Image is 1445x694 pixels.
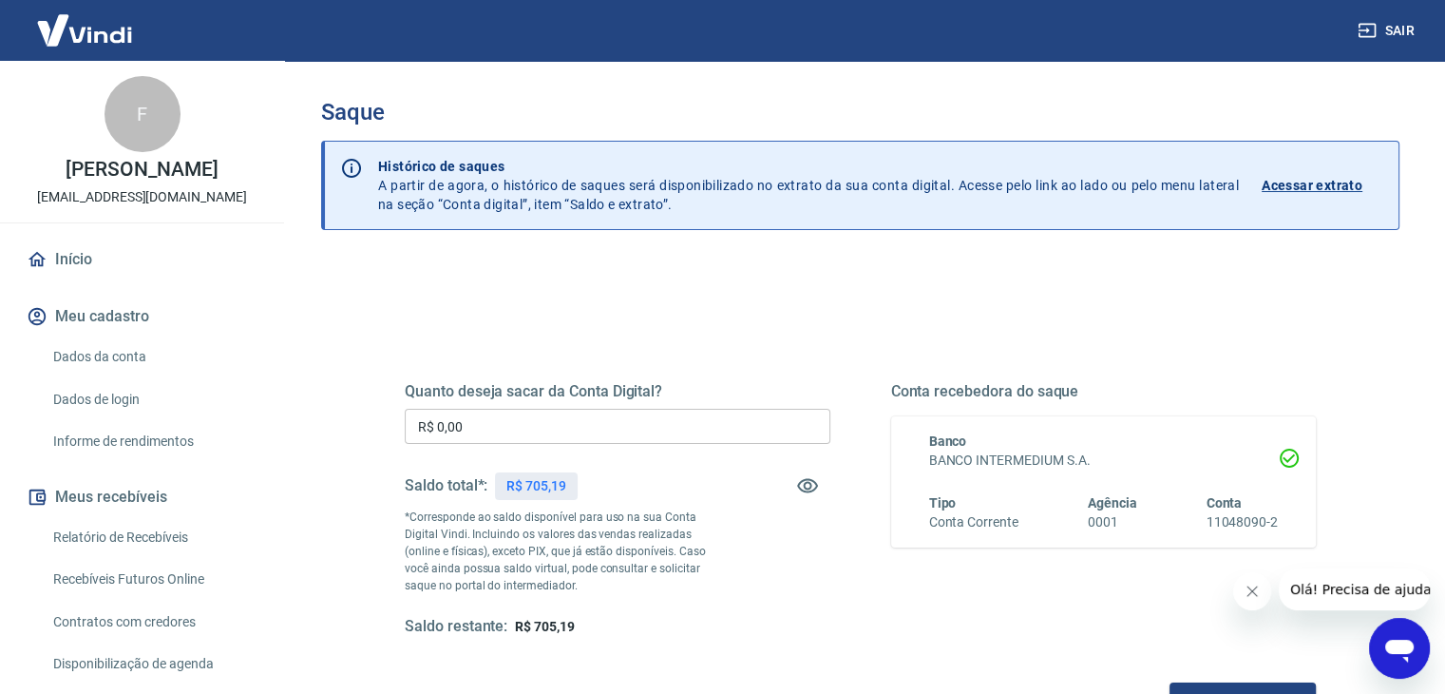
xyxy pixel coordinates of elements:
[1206,512,1278,532] h6: 11048090-2
[46,380,261,419] a: Dados de login
[378,157,1239,214] p: A partir de agora, o histórico de saques será disponibilizado no extrato da sua conta digital. Ac...
[405,617,507,637] h5: Saldo restante:
[46,560,261,599] a: Recebíveis Futuros Online
[405,476,487,495] h5: Saldo total*:
[105,76,181,152] div: F
[1262,157,1383,214] a: Acessar extrato
[506,476,566,496] p: R$ 705,19
[1369,618,1430,679] iframe: Botão para abrir a janela de mensagens
[929,451,1279,471] h6: BANCO INTERMEDIUM S.A.
[46,645,261,684] a: Disponibilização de agenda
[46,337,261,376] a: Dados da conta
[11,13,160,29] span: Olá! Precisa de ajuda?
[378,157,1239,176] p: Histórico de saques
[1206,495,1242,511] span: Conta
[23,476,261,518] button: Meus recebíveis
[515,619,575,634] span: R$ 705,19
[321,99,1399,125] h3: Saque
[405,382,830,401] h5: Quanto deseja sacar da Conta Digital?
[405,509,724,594] p: *Corresponde ao saldo disponível para uso na sua Conta Digital Vindi. Incluindo os valores das ve...
[929,512,1018,532] h6: Conta Corrente
[37,187,247,207] p: [EMAIL_ADDRESS][DOMAIN_NAME]
[1088,512,1137,532] h6: 0001
[66,160,218,180] p: [PERSON_NAME]
[929,434,967,449] span: Banco
[23,239,261,280] a: Início
[23,1,146,59] img: Vindi
[1354,13,1422,48] button: Sair
[1262,176,1362,195] p: Acessar extrato
[46,518,261,557] a: Relatório de Recebíveis
[1279,569,1430,610] iframe: Mensagem da empresa
[46,603,261,642] a: Contratos com credores
[1233,572,1271,610] iframe: Fechar mensagem
[23,296,261,337] button: Meu cadastro
[891,382,1317,401] h5: Conta recebedora do saque
[46,422,261,461] a: Informe de rendimentos
[1088,495,1137,511] span: Agência
[929,495,957,511] span: Tipo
